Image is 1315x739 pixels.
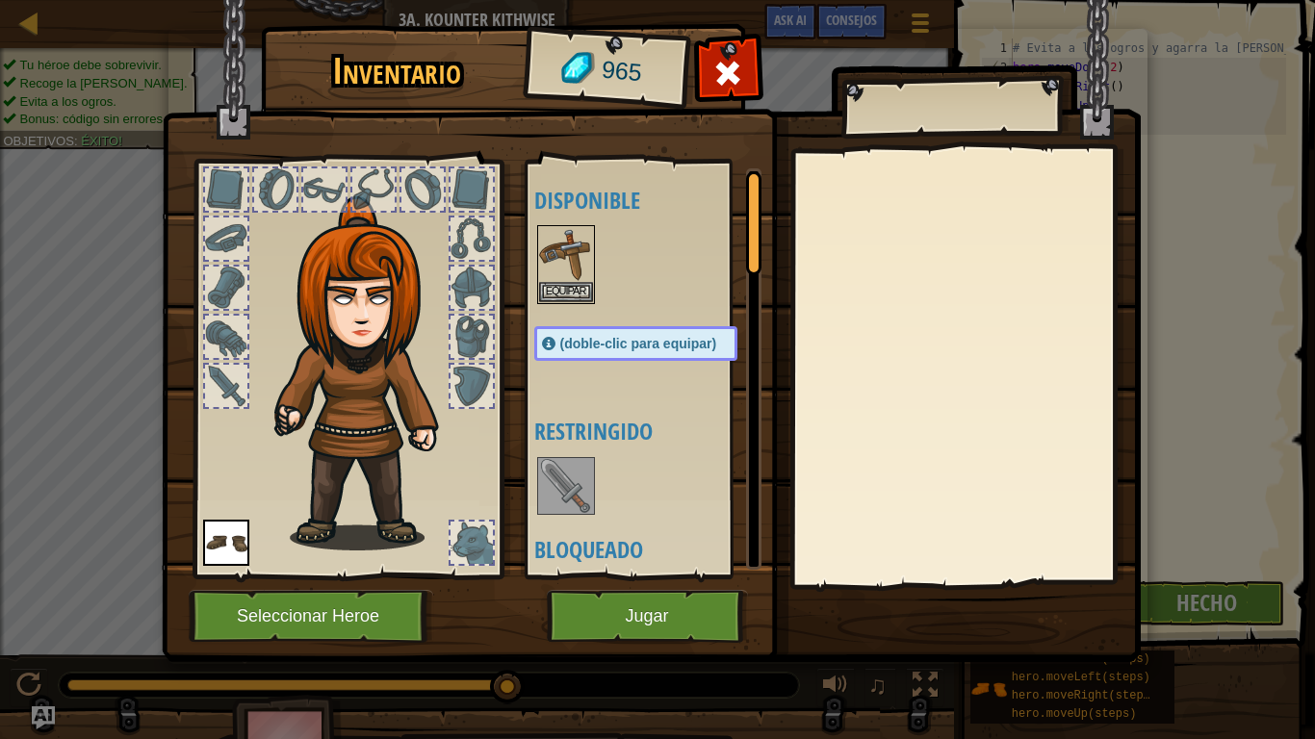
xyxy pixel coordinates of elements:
[534,537,776,562] h4: Bloqueado
[539,227,593,281] img: portrait.png
[534,188,776,213] h4: Disponible
[539,459,593,513] img: portrait.png
[534,419,776,444] h4: Restringido
[203,520,249,566] img: portrait.png
[539,282,593,302] button: Equipar
[560,336,717,351] span: (doble-clic para equipar)
[266,196,473,550] img: hair_f2.png
[547,590,748,643] button: Jugar
[274,51,520,91] h1: Inventario
[600,53,643,90] span: 965
[189,590,433,643] button: Seleccionar Heroe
